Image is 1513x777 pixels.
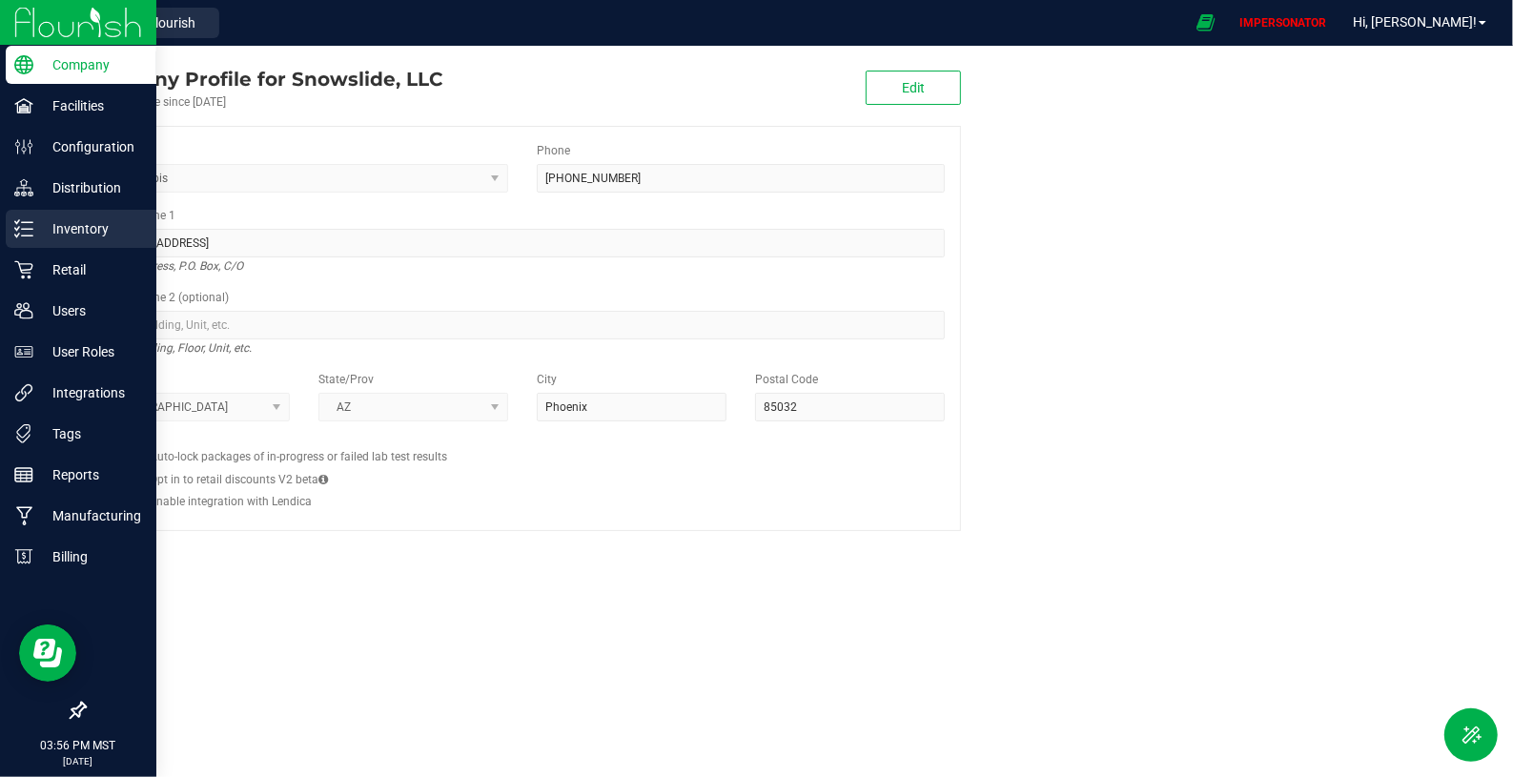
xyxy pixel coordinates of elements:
label: Opt in to retail discounts V2 beta [150,471,328,488]
p: Company [33,53,148,76]
inline-svg: User Roles [14,342,33,361]
i: Street address, P.O. Box, C/O [100,255,243,277]
p: Manufacturing [33,504,148,527]
p: [DATE] [9,754,148,768]
p: Inventory [33,217,148,240]
p: Retail [33,258,148,281]
p: Integrations [33,381,148,404]
inline-svg: Billing [14,547,33,566]
h2: Configs [100,436,945,448]
p: Tags [33,422,148,445]
inline-svg: Inventory [14,219,33,238]
label: Enable integration with Lendica [150,493,312,510]
iframe: Resource center [19,624,76,682]
input: Address [100,229,945,257]
div: Account active since [DATE] [84,93,442,111]
label: Address Line 2 (optional) [100,289,229,306]
p: User Roles [33,340,148,363]
p: 03:56 PM MST [9,737,148,754]
inline-svg: Tags [14,424,33,443]
input: Postal Code [755,393,945,421]
inline-svg: Configuration [14,137,33,156]
inline-svg: Retail [14,260,33,279]
inline-svg: Integrations [14,383,33,402]
inline-svg: Facilities [14,96,33,115]
inline-svg: Manufacturing [14,506,33,525]
button: Edit [866,71,961,105]
p: Reports [33,463,148,486]
inline-svg: Reports [14,465,33,484]
div: Snowslide, LLC [84,65,442,93]
p: Configuration [33,135,148,158]
span: Edit [902,80,925,95]
p: Distribution [33,176,148,199]
label: Auto-lock packages of in-progress or failed lab test results [150,448,447,465]
inline-svg: Company [14,55,33,74]
label: Phone [537,142,570,159]
inline-svg: Users [14,301,33,320]
p: IMPERSONATOR [1232,14,1334,31]
i: Suite, Building, Floor, Unit, etc. [100,337,252,359]
p: Users [33,299,148,322]
span: Open Ecommerce Menu [1184,4,1227,41]
p: Facilities [33,94,148,117]
p: Billing [33,545,148,568]
label: City [537,371,557,388]
input: (123) 456-7890 [537,164,945,193]
input: Suite, Building, Unit, etc. [100,311,945,339]
button: Toggle Menu [1444,708,1498,762]
inline-svg: Distribution [14,178,33,197]
span: Hi, [PERSON_NAME]! [1353,14,1477,30]
label: State/Prov [318,371,374,388]
label: Postal Code [755,371,818,388]
input: City [537,393,726,421]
